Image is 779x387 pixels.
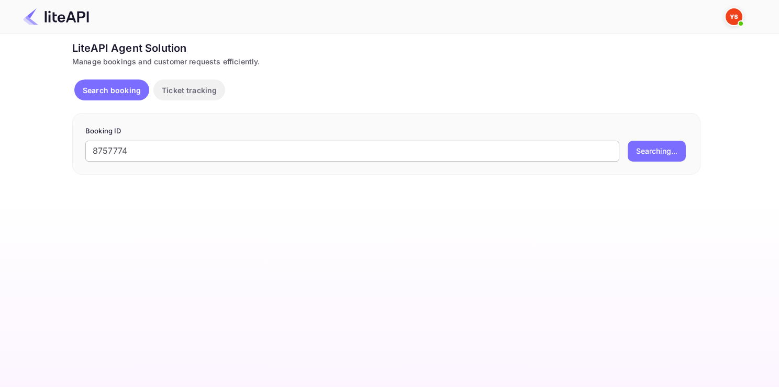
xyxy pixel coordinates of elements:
[628,141,686,162] button: Searching...
[85,141,619,162] input: Enter Booking ID (e.g., 63782194)
[83,85,141,96] p: Search booking
[726,8,742,25] img: Yandex Support
[72,56,700,67] div: Manage bookings and customer requests efficiently.
[72,40,700,56] div: LiteAPI Agent Solution
[162,85,217,96] p: Ticket tracking
[85,126,687,136] p: Booking ID
[23,8,89,25] img: LiteAPI Logo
